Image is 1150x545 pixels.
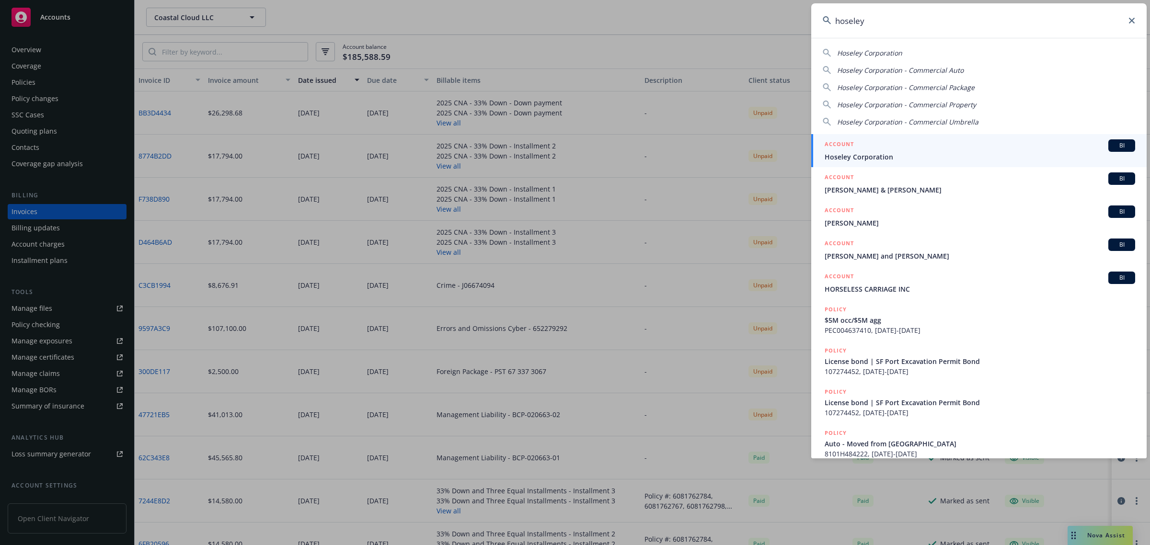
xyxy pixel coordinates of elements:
span: PEC004637410, [DATE]-[DATE] [825,325,1135,335]
a: POLICYLicense bond | SF Port Excavation Permit Bond107274452, [DATE]-[DATE] [811,382,1147,423]
a: POLICYLicense bond | SF Port Excavation Permit Bond107274452, [DATE]-[DATE] [811,341,1147,382]
span: License bond | SF Port Excavation Permit Bond [825,397,1135,408]
span: 107274452, [DATE]-[DATE] [825,408,1135,418]
a: ACCOUNTBIHORSELESS CARRIAGE INC [811,266,1147,299]
span: 8101H484222, [DATE]-[DATE] [825,449,1135,459]
span: BI [1112,207,1131,216]
h5: POLICY [825,346,847,355]
span: BI [1112,174,1131,183]
span: Hoseley Corporation - Commercial Umbrella [837,117,978,126]
span: Hoseley Corporation - Commercial Property [837,100,976,109]
span: BI [1112,273,1131,282]
h5: POLICY [825,428,847,438]
a: ACCOUNTBI[PERSON_NAME] [811,200,1147,233]
span: 107274452, [DATE]-[DATE] [825,366,1135,376]
h5: POLICY [825,305,847,314]
input: Search... [811,3,1147,38]
a: ACCOUNTBI[PERSON_NAME] and [PERSON_NAME] [811,233,1147,266]
span: $5M occ/$5M agg [825,315,1135,325]
h5: ACCOUNT [825,205,854,217]
span: BI [1112,141,1131,150]
span: Hoseley Corporation - Commercial Auto [837,66,964,75]
span: [PERSON_NAME] [825,218,1135,228]
h5: ACCOUNT [825,172,854,184]
span: [PERSON_NAME] and [PERSON_NAME] [825,251,1135,261]
span: Hoseley Corporation [837,48,902,57]
h5: ACCOUNT [825,139,854,151]
h5: POLICY [825,387,847,397]
h5: ACCOUNT [825,272,854,283]
a: POLICYAuto - Moved from [GEOGRAPHIC_DATA]8101H484222, [DATE]-[DATE] [811,423,1147,464]
span: HORSELESS CARRIAGE INC [825,284,1135,294]
h5: ACCOUNT [825,238,854,250]
a: ACCOUNTBIHoseley Corporation [811,134,1147,167]
span: License bond | SF Port Excavation Permit Bond [825,356,1135,366]
span: BI [1112,240,1131,249]
span: Auto - Moved from [GEOGRAPHIC_DATA] [825,439,1135,449]
span: Hoseley Corporation [825,152,1135,162]
span: [PERSON_NAME] & [PERSON_NAME] [825,185,1135,195]
span: Hoseley Corporation - Commercial Package [837,83,975,92]
a: ACCOUNTBI[PERSON_NAME] & [PERSON_NAME] [811,167,1147,200]
a: POLICY$5M occ/$5M aggPEC004637410, [DATE]-[DATE] [811,299,1147,341]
